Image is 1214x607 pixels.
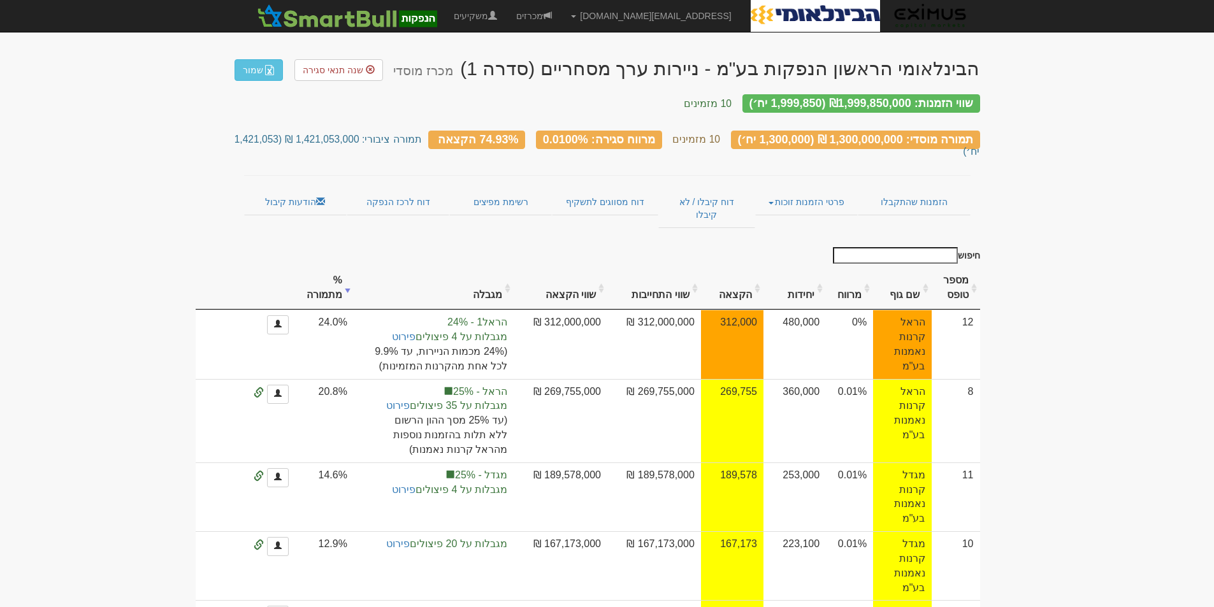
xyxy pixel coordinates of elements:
td: מגדל קרנות נאמנות בע"מ [873,531,931,600]
td: 360,000 [763,379,826,462]
a: דוח לרכז הנפקה [347,189,449,215]
a: דוח קיבלו / לא קיבלו [658,189,755,228]
th: שווי התחייבות: activate to sort column ascending [607,267,701,310]
span: מגבלות על 20 פיצולים [360,537,507,552]
td: הקצאה בפועל לקבוצת סמארטבול 24%, לתשומת ליבך: עדכון המגבלות ישנה את אפשרויות ההקצאה הסופיות. [354,310,514,378]
a: פירוט [386,538,410,549]
small: 10 מזמינים [684,98,732,109]
td: 312,000,000 ₪ [607,310,701,378]
span: (24% מכמות הניירות, עד 9.9% לכל אחת מהקרנות המזמינות) [360,345,507,374]
td: 253,000 [763,462,826,531]
th: מספר טופס: activate to sort column ascending [932,267,980,310]
th: מגבלה: activate to sort column ascending [354,267,514,310]
td: 167,173,000 ₪ [514,531,607,600]
td: 480,000 [763,310,826,378]
a: הודעות קיבול [244,189,347,215]
a: פירוט [386,400,410,411]
div: שווי הזמנות: ₪1,999,850,000 (1,999,850 יח׳) [742,94,980,113]
td: 189,578,000 ₪ [607,462,701,531]
a: פירוט [392,484,416,495]
th: שווי הקצאה: activate to sort column ascending [514,267,607,310]
td: 14.6% [295,462,354,531]
td: 12 [932,310,980,378]
span: (עד 25% מסך ההון הרשום ללא תלות בהזמנות נוספות מהראל קרנות נאמנות) [360,413,507,457]
span: מגבלות על 35 פיצולים [360,399,507,413]
img: excel-file-white.png [264,65,275,75]
td: 24.0% [295,310,354,378]
td: 269,755,000 ₪ [514,379,607,462]
td: הראל קרנות נאמנות בע"מ [873,310,931,378]
td: 20.8% [295,379,354,462]
td: 12.9% [295,531,354,600]
td: אחוז הקצאה להצעה זו 74.9% סה״כ 356751 יחידות עבור מגדל קרנות נאמנות בע"מ 0.01 ₪ [701,531,763,600]
a: דוח מסווגים לתשקיף [552,189,658,215]
div: מרווח סגירה: 0.0100% [536,131,662,149]
td: 223,100 [763,531,826,600]
a: שנה תנאי סגירה [294,59,383,81]
th: מרווח : activate to sort column ascending [826,267,873,310]
td: 189,578,000 ₪ [514,462,607,531]
td: 0% [826,310,873,378]
span: שנה תנאי סגירה [303,65,363,75]
a: רשימת מפיצים [449,189,551,215]
td: הקצאה בפועל לקבוצת סמארטבול 25%, לתשומת ליבך: עדכון המגבלות ישנה את אפשרויות ההקצאה הסופיות. [354,462,514,531]
img: SmartBull Logo [254,3,441,29]
td: 167,173,000 ₪ [607,531,701,600]
span: הראל - 25% [360,385,507,399]
a: פרטי הזמנות זוכות [755,189,858,215]
div: הבינלאומי הראשון הנפקות בע"מ - ניירות ערך מסחריים (סדרה 1) - הנפקה לציבור [393,58,980,79]
small: 10 מזמינים [672,134,720,145]
a: שמור [235,59,283,81]
td: אחוז הקצאה להצעה זו 74.9% סה״כ 356751 יחידות עבור מגדל קרנות נאמנות בע"מ 0.01 ₪ [701,462,763,531]
th: שם גוף : activate to sort column ascending [873,267,931,310]
td: 8 [932,379,980,462]
td: 11 [932,462,980,531]
span: 74.93% הקצאה [438,132,518,145]
td: הראל קרנות נאמנות בע"מ [873,379,931,462]
td: מגדל קרנות נאמנות בע"מ [873,462,931,531]
td: 312,000,000 ₪ [514,310,607,378]
th: הקצאה: activate to sort column ascending [701,267,763,310]
td: אחוז הקצאה להצעה זו 65.0% [701,310,763,378]
input: חיפוש [833,247,958,264]
small: מכרז מוסדי [393,64,454,78]
td: 0.01% [826,462,873,531]
label: חיפוש [828,247,980,264]
small: תמורה ציבורי: 1,421,053,000 ₪ (1,421,053 יח׳) [235,134,980,156]
th: יחידות: activate to sort column ascending [763,267,826,310]
td: 269,755,000 ₪ [607,379,701,462]
a: פירוט [392,331,416,342]
span: הראל1 - 24% [360,315,507,330]
div: תמורה מוסדי: 1,300,000,000 ₪ (1,300,000 יח׳) [731,131,980,149]
td: 10 [932,531,980,600]
td: הקצאה בפועל לקבוצת סמארטבול 25%, לתשומת ליבך: עדכון המגבלות ישנה את אפשרויות ההקצאה הסופיות. [354,379,514,462]
span: מגדל - 25% [360,468,507,483]
td: אחוז הקצאה להצעה זו 74.9% [701,379,763,462]
span: מגבלות על 4 פיצולים [360,330,507,345]
th: % מתמורה: activate to sort column ascending [295,267,354,310]
td: 0.01% [826,379,873,462]
a: הזמנות שהתקבלו [858,189,970,215]
span: מגבלות על 4 פיצולים [360,483,507,497]
td: 0.01% [826,531,873,600]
